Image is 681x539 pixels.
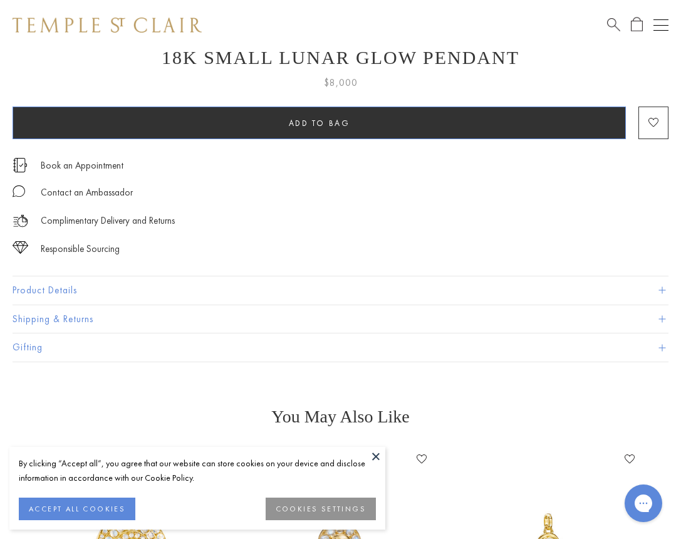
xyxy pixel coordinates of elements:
button: ACCEPT ALL COOKIES [19,498,135,520]
button: Shipping & Returns [13,305,668,333]
div: Responsible Sourcing [41,241,120,257]
img: icon_delivery.svg [13,213,28,229]
a: Open Shopping Bag [631,17,643,33]
h3: You May Also Like [31,407,650,427]
button: COOKIES SETTINGS [266,498,376,520]
div: By clicking “Accept all”, you agree that our website can store cookies on your device and disclos... [19,456,376,485]
a: Book an Appointment [41,159,123,172]
img: Temple St. Clair [13,18,202,33]
img: icon_sourcing.svg [13,241,28,254]
div: Contact an Ambassador [41,185,133,201]
iframe: Gorgias live chat messenger [618,480,668,526]
button: Gifting [13,333,668,362]
p: Complimentary Delivery and Returns [41,213,175,229]
button: Add to bag [13,107,626,139]
a: Search [607,17,620,33]
button: Open navigation [653,18,668,33]
img: icon_appointment.svg [13,158,28,172]
span: $8,000 [324,75,358,91]
button: Product Details [13,276,668,305]
img: MessageIcon-01_2.svg [13,185,25,197]
h1: 18K Small Lunar Glow Pendant [13,47,668,68]
span: Add to bag [289,118,350,128]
